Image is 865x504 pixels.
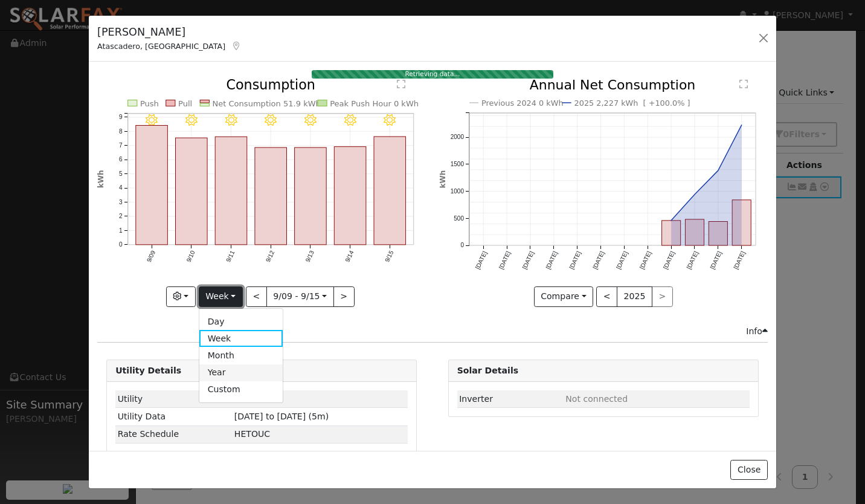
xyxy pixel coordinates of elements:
[333,286,355,307] button: >
[460,242,464,249] text: 0
[140,99,159,108] text: Push
[199,330,283,347] a: Week
[115,425,232,443] td: Rate Schedule
[234,394,258,404] span: ID: 17292792, authorized: 09/17/25
[227,77,316,93] text: Consumption
[231,41,242,51] a: Map
[199,313,283,330] a: Day
[335,147,367,245] rect: onclick=""
[739,123,744,128] circle: onclick=""
[146,114,158,126] i: 9/09 - MostlyClear
[450,161,464,168] text: 1500
[199,286,243,307] button: Week
[450,134,464,141] text: 2000
[739,79,748,89] text: 
[439,170,447,189] text: kWh
[185,114,198,126] i: 9/10 - MostlyClear
[534,286,594,307] button: Compare
[709,222,727,246] rect: onclick=""
[199,381,283,398] a: Custom
[384,114,396,126] i: 9/15 - Clear
[119,170,123,177] text: 5
[234,429,270,439] span: G
[119,199,123,205] text: 3
[115,366,181,375] strong: Utility Details
[255,148,287,245] rect: onclick=""
[119,185,123,192] text: 4
[344,250,355,263] text: 9/14
[746,325,768,338] div: Info
[295,148,327,245] rect: onclick=""
[574,99,690,108] text: 2025 2,227 kWh [ +100.0% ]
[397,80,406,89] text: 
[119,213,123,220] text: 2
[568,250,582,270] text: [DATE]
[178,99,192,108] text: Pull
[692,192,697,197] circle: onclick=""
[617,286,652,307] button: 2025
[481,99,564,108] text: Previous 2024 0 kWh
[266,286,334,307] button: 9/09 - 9/15
[304,114,317,126] i: 9/13 - Clear
[199,347,283,364] a: Month
[732,200,751,245] rect: onclick=""
[384,250,394,263] text: 9/15
[119,242,123,248] text: 0
[265,114,277,126] i: 9/12 - Clear
[119,114,123,121] text: 9
[344,114,356,126] i: 9/14 - Clear
[661,221,680,245] rect: onclick=""
[457,366,518,375] strong: Solar Details
[709,250,722,270] text: [DATE]
[115,390,232,408] td: Utility
[521,250,535,270] text: [DATE]
[136,126,168,245] rect: onclick=""
[265,250,275,263] text: 9/12
[454,215,464,222] text: 500
[450,188,464,195] text: 1000
[615,250,629,270] text: [DATE]
[225,114,237,126] i: 9/11 - MostlyClear
[199,364,283,381] a: Year
[146,250,156,263] text: 9/09
[119,128,123,135] text: 8
[115,408,232,425] td: Utility Data
[185,250,196,263] text: 9/10
[669,218,674,223] circle: onclick=""
[119,157,123,163] text: 6
[119,143,123,149] text: 7
[529,77,695,92] text: Annual Net Consumption
[685,220,704,246] rect: onclick=""
[215,137,247,245] rect: onclick=""
[591,250,605,270] text: [DATE]
[225,250,236,263] text: 9/11
[234,412,329,421] span: [DATE] to [DATE] (5m)
[565,394,628,404] span: ID: null, authorized: None
[246,286,267,307] button: <
[374,137,406,245] rect: onclick=""
[119,227,123,234] text: 1
[732,250,746,270] text: [DATE]
[685,250,699,270] text: [DATE]
[97,170,105,189] text: kWh
[97,42,225,51] span: Atascadero, [GEOGRAPHIC_DATA]
[97,24,242,40] h5: [PERSON_NAME]
[330,99,419,108] text: Peak Push Hour 0 kWh
[457,390,564,408] td: Inverter
[662,250,676,270] text: [DATE]
[716,169,721,173] circle: onclick=""
[730,460,767,480] button: Close
[497,250,511,270] text: [DATE]
[304,250,315,263] text: 9/13
[176,138,208,245] rect: onclick=""
[213,99,321,108] text: Net Consumption 51.9 kWh
[596,286,617,307] button: <
[474,250,488,270] text: [DATE]
[544,250,558,270] text: [DATE]
[312,70,553,79] div: Retrieving data...
[638,250,652,270] text: [DATE]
